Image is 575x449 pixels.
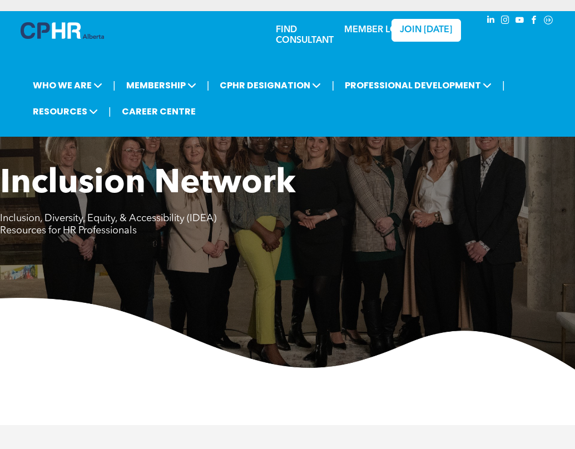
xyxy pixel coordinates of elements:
a: instagram [499,14,511,29]
a: MEMBER LOGIN [344,26,414,34]
li: | [502,74,505,97]
a: FIND CONSULTANT [276,26,334,45]
li: | [331,74,334,97]
li: | [113,74,116,97]
span: RESOURCES [29,101,101,122]
a: youtube [513,14,526,29]
a: CAREER CENTRE [118,101,199,122]
span: JOIN [DATE] [400,25,452,36]
span: CPHR DESIGNATION [216,75,324,96]
a: linkedin [484,14,497,29]
span: MEMBERSHIP [123,75,200,96]
a: Social network [542,14,554,29]
span: WHO WE ARE [29,75,106,96]
li: | [108,100,111,123]
img: A blue and white logo for cp alberta [21,22,104,39]
a: JOIN [DATE] [391,19,461,42]
span: PROFESSIONAL DEVELOPMENT [341,75,495,96]
li: | [207,74,210,97]
a: facebook [528,14,540,29]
